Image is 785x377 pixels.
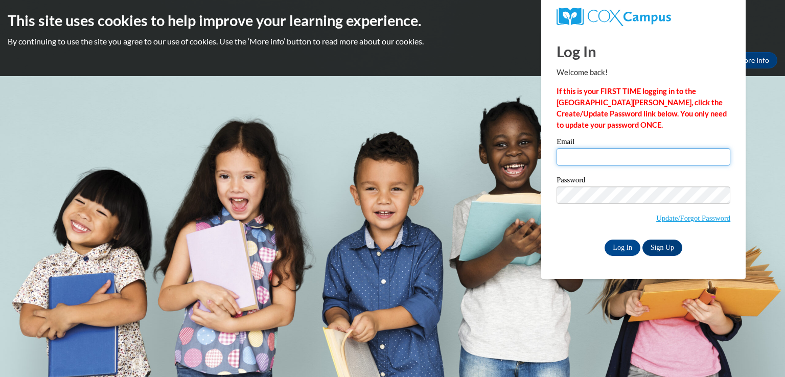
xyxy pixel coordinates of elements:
[729,52,777,68] a: More Info
[642,240,682,256] a: Sign Up
[605,240,640,256] input: Log In
[557,87,727,129] strong: If this is your FIRST TIME logging in to the [GEOGRAPHIC_DATA][PERSON_NAME], click the Create/Upd...
[8,36,777,47] p: By continuing to use the site you agree to our use of cookies. Use the ‘More info’ button to read...
[557,67,730,78] p: Welcome back!
[557,8,730,26] a: COX Campus
[557,8,671,26] img: COX Campus
[557,176,730,186] label: Password
[557,41,730,62] h1: Log In
[656,214,730,222] a: Update/Forgot Password
[557,138,730,148] label: Email
[8,10,777,31] h2: This site uses cookies to help improve your learning experience.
